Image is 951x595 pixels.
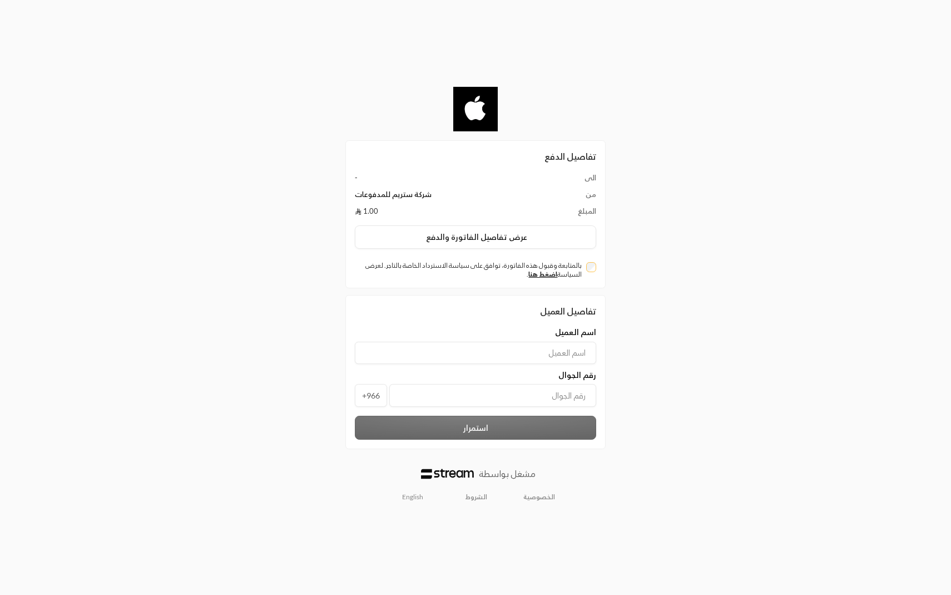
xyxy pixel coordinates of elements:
td: الى [549,172,596,189]
td: من [549,189,596,205]
td: شركة ستريم للمدفوعات [355,189,549,205]
p: مشغل بواسطة [479,467,536,480]
td: 1.00 [355,205,549,217]
td: - [355,172,549,189]
label: بالمتابعة وقبول هذه الفاتورة، توافق على سياسة الاسترداد الخاصة بالتاجر. لعرض السياسة . [359,261,582,279]
span: رقم الجوال [558,370,596,381]
a: الخصوصية [523,493,555,501]
span: +966 [355,384,387,407]
div: تفاصيل العميل [355,304,596,318]
img: Logo [421,469,474,479]
td: المبلغ [549,205,596,217]
a: English [396,488,429,506]
button: عرض تفاصيل الفاتورة والدفع [355,225,596,249]
input: اسم العميل [355,342,596,364]
img: Company Logo [453,87,498,131]
span: اسم العميل [555,327,596,338]
input: رقم الجوال [389,384,596,407]
h2: تفاصيل الدفع [355,150,596,163]
a: الشروط [465,493,487,501]
a: اضغط هنا [528,270,557,278]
